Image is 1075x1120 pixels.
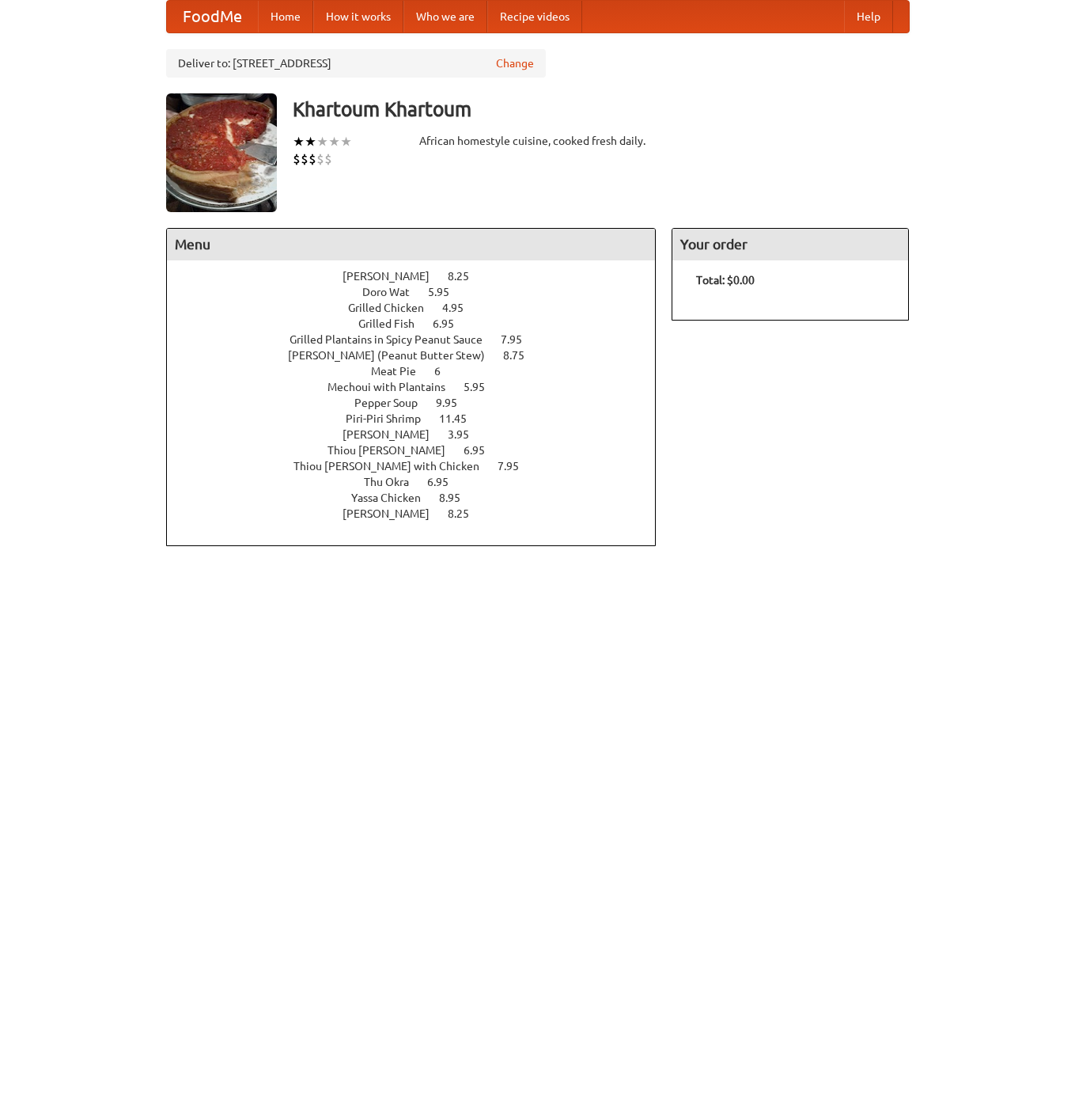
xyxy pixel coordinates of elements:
a: How it works [313,1,403,32]
li: ★ [293,133,305,150]
span: Thiou [PERSON_NAME] [327,444,461,457]
span: 7.95 [498,460,535,473]
h3: Khartoum Khartoum [293,93,910,125]
h4: Menu [167,229,656,260]
a: [PERSON_NAME] (Peanut Butter Stew) 8.75 [288,349,554,362]
span: 9.95 [436,397,473,409]
img: angular.jpg [166,93,277,212]
span: [PERSON_NAME] [343,270,445,283]
li: $ [324,150,332,168]
span: Grilled Plantains in Spicy Peanut Sauce [290,333,498,346]
a: Thiou [PERSON_NAME] 6.95 [327,444,514,457]
li: ★ [328,133,340,150]
span: Grilled Chicken [348,302,440,314]
span: Mechoui with Plantains [327,381,461,393]
span: [PERSON_NAME] [343,428,445,441]
span: 8.75 [503,349,540,362]
a: Pepper Soup 9.95 [354,397,486,409]
a: Thu Okra 6.95 [364,476,478,488]
span: 8.25 [448,507,485,520]
span: [PERSON_NAME] (Peanut Butter Stew) [288,349,501,362]
span: Pepper Soup [354,397,433,409]
a: Grilled Plantains in Spicy Peanut Sauce 7.95 [290,333,551,346]
a: Doro Wat 5.95 [362,286,479,298]
li: $ [293,150,301,168]
li: ★ [340,133,352,150]
h4: Your order [672,229,908,260]
a: [PERSON_NAME] 8.25 [343,507,498,520]
span: Piri-Piri Shrimp [346,412,437,425]
a: Mechoui with Plantains 5.95 [327,381,514,393]
span: 11.45 [439,412,483,425]
span: 8.95 [439,492,476,504]
b: Total: $0.00 [696,274,755,287]
a: [PERSON_NAME] 8.25 [343,270,498,283]
li: ★ [305,133,316,150]
a: Yassa Chicken 8.95 [351,492,490,504]
span: 6.95 [433,317,470,330]
span: Meat Pie [371,365,432,378]
span: 6.95 [427,476,464,488]
span: 4.95 [442,302,479,314]
span: 7.95 [501,333,538,346]
a: Thiou [PERSON_NAME] with Chicken 7.95 [293,460,548,473]
span: 5.95 [428,286,465,298]
span: 5.95 [464,381,501,393]
a: [PERSON_NAME] 3.95 [343,428,498,441]
span: Thu Okra [364,476,425,488]
a: Grilled Chicken 4.95 [348,302,493,314]
a: FoodMe [167,1,258,32]
li: $ [308,150,316,168]
span: Yassa Chicken [351,492,437,504]
li: ★ [316,133,328,150]
a: Meat Pie 6 [371,365,470,378]
div: African homestyle cuisine, cooked fresh daily. [419,133,657,149]
span: 6 [434,365,456,378]
span: 8.25 [448,270,485,283]
span: Doro Wat [362,286,426,298]
span: Thiou [PERSON_NAME] with Chicken [293,460,495,473]
a: Home [258,1,313,32]
span: 3.95 [448,428,485,441]
a: Help [844,1,893,32]
li: $ [301,150,308,168]
span: Grilled Fish [358,317,430,330]
a: Recipe videos [487,1,582,32]
span: 6.95 [464,444,501,457]
a: Piri-Piri Shrimp 11.45 [346,412,496,425]
a: Grilled Fish 6.95 [358,317,483,330]
li: $ [316,150,324,168]
span: [PERSON_NAME] [343,507,445,520]
a: Who we are [403,1,487,32]
a: Change [496,55,534,71]
div: Deliver to: [STREET_ADDRESS] [166,49,546,78]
